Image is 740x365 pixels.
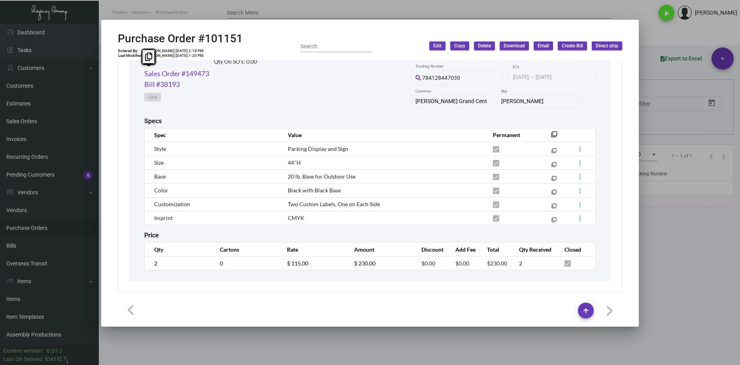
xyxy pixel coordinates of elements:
span: Copy [454,43,465,49]
td: Entered By: [118,49,144,53]
td: [PERSON_NAME] [DATE] 1:20 PM [144,53,204,58]
th: Rate [279,243,346,256]
button: Edit [429,41,446,50]
h2: Price [144,231,159,239]
input: Start date [513,74,529,81]
span: 44"H [288,159,301,166]
th: Closed [557,243,595,256]
span: Color [154,187,168,194]
mat-icon: filter_none [551,177,557,182]
th: Value [280,128,485,142]
span: Style [154,145,166,152]
th: Qty Received [511,243,557,256]
h2: Purchase Order #101151 [118,32,243,45]
span: $230.00 [487,260,507,267]
span: Download [504,43,525,49]
button: Download [500,41,529,50]
span: Black with Black Base [288,187,341,194]
span: Two Custom Labels, One on Each Side [288,201,380,207]
mat-icon: filter_none [551,150,557,155]
span: Imprint [154,214,173,221]
span: – [530,74,534,81]
mat-icon: filter_none [551,191,557,196]
th: Permanent [485,128,539,142]
div: 0.51.2 [47,347,62,355]
i: Copy [145,53,152,61]
button: Direct ship [592,41,622,50]
button: Copy [450,41,469,50]
span: CMYK [288,214,304,221]
span: Delete [478,43,491,49]
span: Link [148,94,157,101]
th: Total [479,243,511,256]
th: Spec [145,128,280,142]
span: Size [154,159,164,166]
th: Discount [413,243,447,256]
span: 20 lb. Base for Outdoor Use [288,173,355,180]
a: Sales Order #149473 [144,68,209,79]
h2: Specs [144,117,162,125]
span: $0.00 [455,260,469,267]
span: Parking Display and Sign [288,145,348,152]
span: Edit [433,43,442,49]
th: Amount [346,243,413,256]
span: 784128447030 [422,75,460,81]
div: Current version: [3,347,43,355]
button: Link [144,93,161,102]
span: Base [154,173,166,180]
mat-icon: filter_none [551,134,557,140]
mat-icon: filter_none [551,219,557,224]
button: Delete [474,41,495,50]
td: [PERSON_NAME] [DATE] 2:18 PM [144,49,204,53]
span: $0.00 [421,260,435,267]
input: End date [536,74,574,81]
th: Cartons [212,243,279,256]
button: Create Bill [558,41,587,50]
span: Customization [154,201,190,207]
th: Add Fee [447,243,479,256]
h2: Qty On SO’s: 0.00 [214,58,274,65]
a: Bill #38193 [144,79,180,90]
mat-icon: filter_none [551,164,557,169]
span: Create Bill [562,43,583,49]
span: Email [538,43,549,49]
button: Email [534,41,553,50]
span: 2 [519,260,522,267]
span: Direct ship [596,43,618,49]
div: Last Qb Synced: [DATE] [3,355,62,363]
th: Qty [145,243,212,256]
mat-icon: filter_none [551,205,557,210]
td: Last Modified: [118,53,144,58]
